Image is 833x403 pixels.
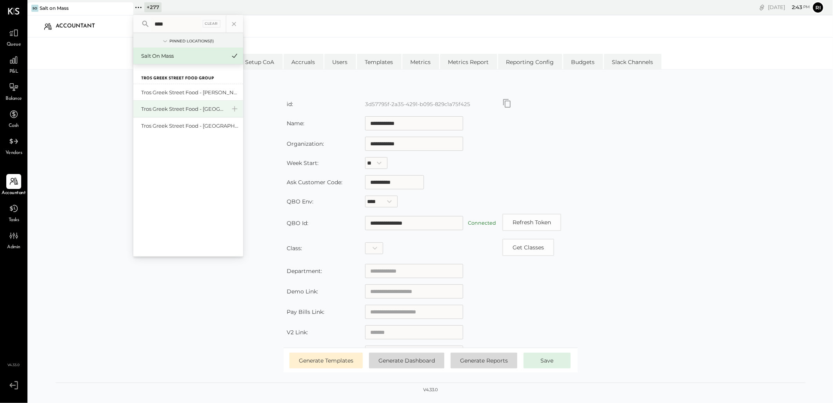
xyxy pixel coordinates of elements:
[287,198,313,205] label: QBO Env:
[287,101,293,108] label: id:
[451,353,517,368] button: Generate Reports
[287,245,302,252] label: Class:
[40,5,69,11] div: Salt on Mass
[9,217,19,224] span: Tasks
[287,179,342,186] label: Ask Customer Code:
[237,54,283,70] li: Setup CoA
[287,308,324,315] label: Pay Bills Link:
[357,54,402,70] li: Templates
[7,41,21,48] span: Queue
[141,105,226,113] div: Tros Greek Street Food - [GEOGRAPHIC_DATA]
[287,288,318,295] label: Demo Link:
[0,174,27,197] a: Accountant
[604,54,662,70] li: Slack Channels
[7,244,20,251] span: Admin
[287,120,304,127] label: Name:
[284,54,324,70] li: Accruals
[0,53,27,75] a: P&L
[502,239,554,256] button: Copy id
[758,3,766,11] div: copy link
[287,220,308,227] label: QBO Id:
[498,54,562,70] li: Reporting Config
[31,5,38,12] div: So
[424,387,438,393] div: v 4.33.0
[468,220,496,226] label: Connected
[141,52,226,60] div: Salt on Mass
[0,26,27,48] a: Queue
[369,353,444,368] button: Generate Dashboard
[768,4,810,11] div: [DATE]
[563,54,603,70] li: Budgets
[287,267,322,275] label: Department:
[289,353,363,368] button: Generate Templates
[812,1,824,14] button: Ri
[378,357,435,364] span: Generate Dashboard
[324,54,356,70] li: Users
[56,20,103,33] div: Accountant
[169,38,214,44] div: Pinned Locations ( 1 )
[141,89,239,96] div: Tros Greek Street Food - [PERSON_NAME]
[0,201,27,224] a: Tasks
[141,76,214,81] label: Tros Greek Street Food Group
[0,134,27,157] a: Vendors
[9,123,19,130] span: Cash
[2,190,26,197] span: Accountant
[141,122,239,130] div: Tros Greek Street Food - [GEOGRAPHIC_DATA]
[203,20,221,27] div: Clear
[0,107,27,130] a: Cash
[0,228,27,251] a: Admin
[0,80,27,103] a: Balance
[287,140,324,147] label: Organization:
[287,329,308,336] label: V2 Link:
[365,101,470,107] label: 3d57795f-2a35-4291-b095-829c1a75f425
[287,159,318,167] label: Week Start:
[299,357,353,364] span: Generate Templates
[9,68,18,75] span: P&L
[502,99,512,108] button: Copy id
[5,150,22,157] span: Vendors
[524,353,571,368] button: Save
[5,95,22,103] span: Balance
[402,54,439,70] li: Metrics
[440,54,497,70] li: Metrics Report
[541,357,554,364] span: Save
[144,2,162,12] div: + 277
[460,357,508,364] span: Generate Reports
[502,214,561,231] button: Refresh Token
